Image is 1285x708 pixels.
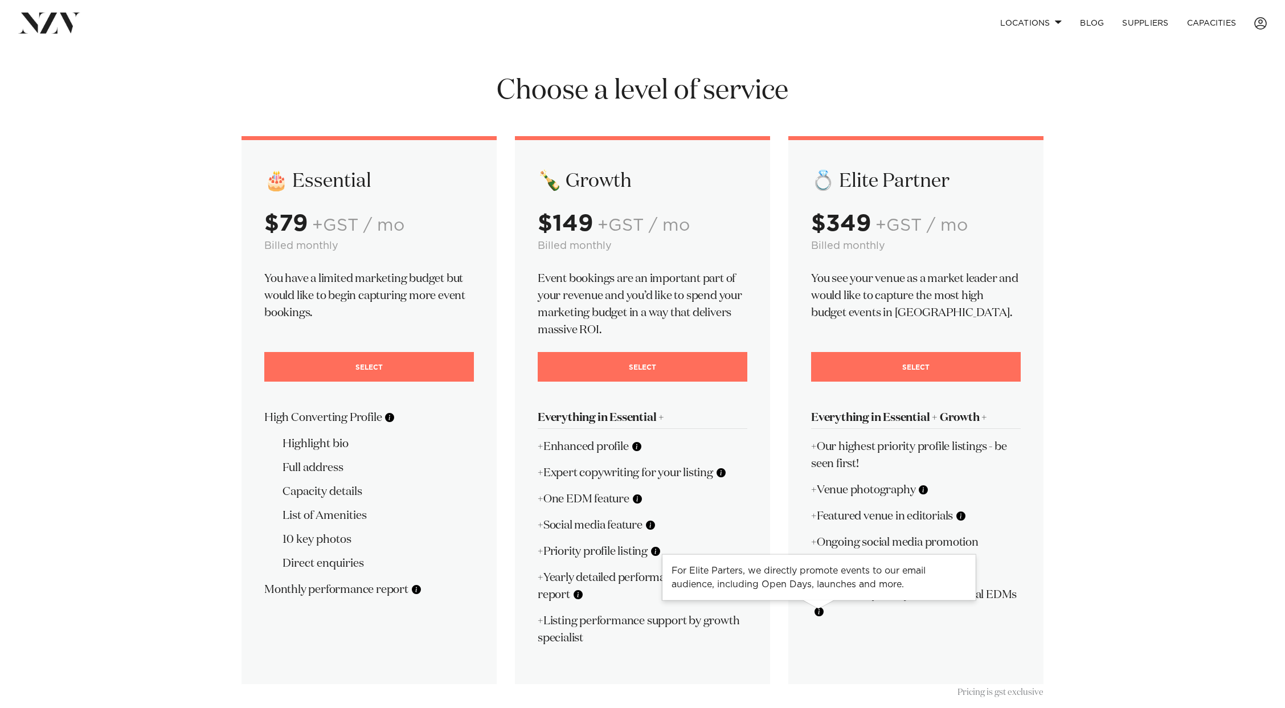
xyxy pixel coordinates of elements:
h2: 🍾 Growth [538,169,747,194]
li: Capacity details [283,483,474,500]
li: List of Amenities [283,507,474,524]
h2: 🎂 Essential [264,169,474,194]
a: Capacities [1178,11,1246,35]
small: Pricing is gst exclusive [957,688,1043,697]
p: +Expert copywriting for your listing [538,464,747,481]
li: Direct enquiries [283,555,474,572]
p: +Featured venue in editorials [811,508,1021,525]
li: Full address [283,459,474,476]
h1: Choose a level of service [242,73,1043,109]
small: Billed monthly [811,241,885,251]
a: BLOG [1071,11,1113,35]
p: +Venue photography [811,481,1021,498]
small: Billed monthly [538,241,612,251]
p: +Our highest priority profile listings - be seen first! [811,438,1021,472]
p: You have a limited marketing budget but would like to begin capturing more event bookings. [264,270,474,321]
strong: Everything in Essential + Growth + [811,412,987,423]
p: +Listing performance support by growth specialist [538,612,747,646]
p: +Priority profile listing [538,543,747,560]
p: +Social media feature [538,517,747,534]
a: Select [264,352,474,382]
a: Select [538,352,747,382]
p: You see your venue as a market leader and would like to capture the most high budget events in [G... [811,270,1021,321]
p: Event bookings are an important part of your revenue and you’d like to spend your marketing budge... [538,270,747,338]
a: SUPPLIERS [1113,11,1177,35]
a: Locations [991,11,1071,35]
li: Highlight bio [283,435,474,452]
img: nzv-logo.png [18,13,80,33]
p: +Ongoing social media promotion [811,534,1021,551]
p: +Yearly detailed performance analysis report [538,569,747,603]
strong: $149 [538,212,593,235]
p: +Enhanced profile [538,438,747,455]
strong: $349 [811,212,871,235]
span: +GST / mo [598,217,690,234]
p: +Exclusive Specialty & Promotional EDMs [811,586,1021,620]
small: Billed monthly [264,241,338,251]
span: +GST / mo [875,217,968,234]
a: Select [811,352,1021,382]
span: +GST / mo [312,217,404,234]
h2: 💍 Elite Partner [811,169,1021,194]
div: For Elite Parters, we directly promote events to our email audience, including Open Days, launche... [662,555,976,600]
p: Monthly performance report [264,581,474,598]
li: 10 key photos [283,531,474,548]
strong: Everything in Essential + [538,412,664,423]
strong: $79 [264,212,308,235]
p: High Converting Profile [264,409,474,426]
p: +One EDM feature [538,490,747,508]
